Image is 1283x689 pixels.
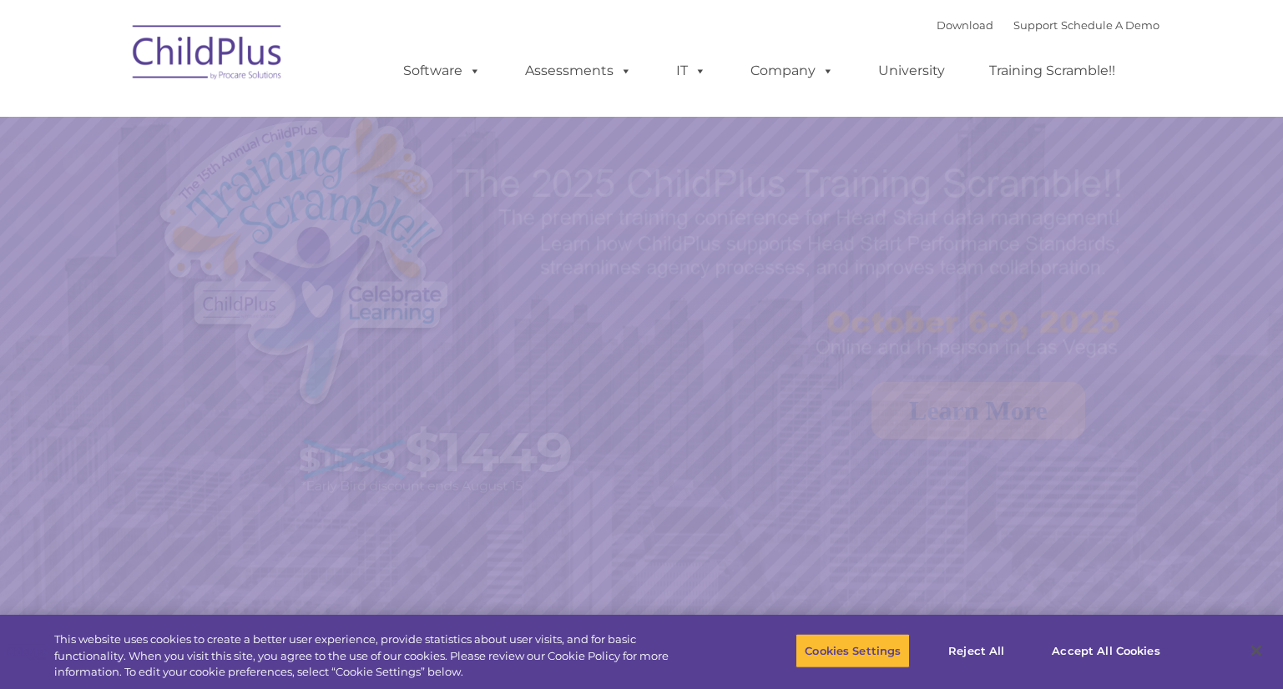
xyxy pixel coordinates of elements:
a: Company [734,54,851,88]
a: Learn More [871,382,1085,439]
div: This website uses cookies to create a better user experience, provide statistics about user visit... [54,631,705,681]
button: Reject All [924,633,1028,668]
a: Software [386,54,498,88]
a: University [861,54,962,88]
button: Close [1238,632,1275,669]
a: Training Scramble!! [972,54,1132,88]
a: Support [1013,18,1058,32]
font: | [937,18,1159,32]
button: Cookies Settings [796,633,910,668]
a: Download [937,18,993,32]
a: Assessments [508,54,649,88]
img: ChildPlus by Procare Solutions [124,13,291,97]
a: Schedule A Demo [1061,18,1159,32]
a: IT [659,54,723,88]
button: Accept All Cookies [1043,633,1169,668]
